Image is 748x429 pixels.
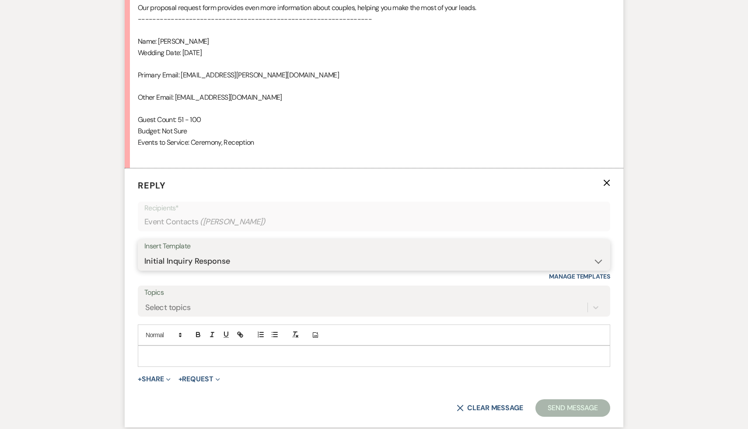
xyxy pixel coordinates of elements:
button: Share [138,376,171,383]
span: + [178,376,182,383]
span: + [138,376,142,383]
div: Insert Template [144,240,604,253]
span: Reply [138,180,166,191]
p: Recipients* [144,202,604,214]
span: ( [PERSON_NAME] ) [200,216,266,228]
button: Clear message [457,405,523,412]
div: Select topics [145,302,191,314]
button: Send Message [535,399,610,417]
label: Topics [144,286,604,299]
div: Event Contacts [144,213,604,230]
a: Manage Templates [549,272,610,280]
button: Request [178,376,220,383]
